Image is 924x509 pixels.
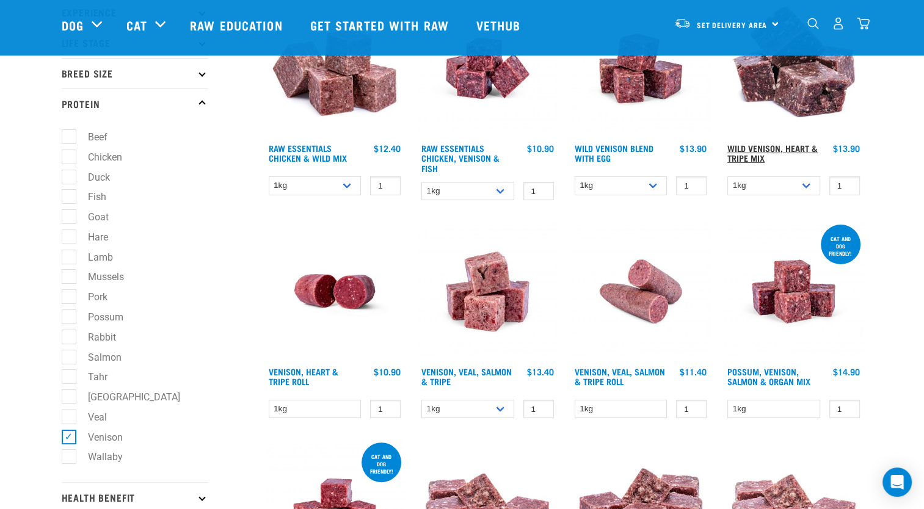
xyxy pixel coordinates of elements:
input: 1 [676,400,707,419]
input: 1 [676,176,707,195]
input: 1 [370,176,401,195]
label: Hare [68,229,113,245]
label: Veal [68,410,112,425]
label: Salmon [68,350,126,365]
input: 1 [370,400,401,419]
label: Lamb [68,250,118,265]
label: Tahr [68,369,112,384]
img: user.png [832,17,845,30]
span: Set Delivery Area [697,23,768,27]
label: Duck [68,170,115,185]
img: home-icon-1@2x.png [807,18,819,29]
div: $14.90 [833,367,860,377]
a: Venison, Veal, Salmon & Tripe [421,369,512,383]
input: 1 [523,182,554,201]
label: Pork [68,289,112,305]
div: $11.40 [680,367,707,377]
a: Venison, Veal, Salmon & Tripe Roll [575,369,665,383]
label: Chicken [68,150,127,165]
p: Breed Size [62,58,208,88]
a: Raw Essentials Chicken & Wild Mix [269,146,347,160]
a: Wild Venison, Heart & Tripe Mix [727,146,818,160]
div: Cat and dog friendly! [362,447,401,480]
img: van-moving.png [674,18,691,29]
label: Beef [68,129,112,145]
a: Vethub [464,1,536,49]
p: Protein [62,88,208,119]
label: Venison [68,430,128,445]
div: Open Intercom Messenger [882,467,912,497]
a: Venison, Heart & Tripe Roll [269,369,338,383]
a: Wild Venison Blend with Egg [575,146,653,160]
label: Fish [68,189,111,204]
img: Possum Venison Salmon Organ 1626 [724,222,863,361]
div: $13.90 [833,143,860,153]
div: cat and dog friendly! [821,229,860,262]
label: Goat [68,209,114,225]
img: Venison Veal Salmon Tripe 1651 [572,222,710,361]
input: 1 [523,400,554,419]
input: 1 [829,400,860,419]
a: Possum, Venison, Salmon & Organ Mix [727,369,810,383]
div: $13.90 [680,143,707,153]
div: $10.90 [374,367,401,377]
a: Raw Essentials Chicken, Venison & Fish [421,146,500,170]
a: Cat [126,16,147,34]
label: Mussels [68,269,129,284]
a: Raw Education [178,1,297,49]
label: Possum [68,309,128,325]
a: Get started with Raw [298,1,464,49]
img: Venison Veal Salmon Tripe 1621 [418,222,557,361]
div: $12.40 [374,143,401,153]
div: $13.40 [527,367,554,377]
a: Dog [62,16,84,34]
label: Rabbit [68,330,121,345]
img: Raw Essentials Venison Heart & Tripe Hypoallergenic Raw Pet Food Bulk Roll Unwrapped [266,222,404,361]
input: 1 [829,176,860,195]
label: Wallaby [68,449,128,464]
label: [GEOGRAPHIC_DATA] [68,389,185,405]
div: $10.90 [527,143,554,153]
img: home-icon@2x.png [857,17,870,30]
